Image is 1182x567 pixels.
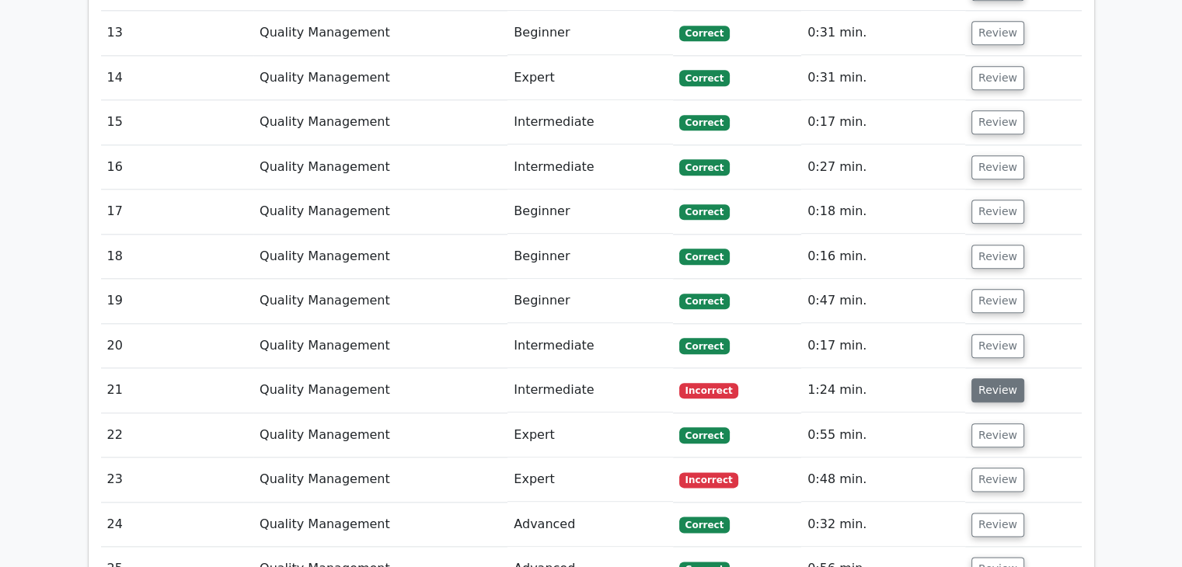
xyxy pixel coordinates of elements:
[101,56,254,100] td: 14
[679,26,730,41] span: Correct
[971,21,1024,45] button: Review
[507,324,672,368] td: Intermediate
[679,383,739,398] span: Incorrect
[507,503,672,547] td: Advanced
[801,11,965,55] td: 0:31 min.
[801,190,965,234] td: 0:18 min.
[507,413,672,457] td: Expert
[971,423,1024,447] button: Review
[679,159,730,175] span: Correct
[101,413,254,457] td: 22
[679,472,739,488] span: Incorrect
[971,289,1024,313] button: Review
[101,324,254,368] td: 20
[801,503,965,547] td: 0:32 min.
[253,503,507,547] td: Quality Management
[507,190,672,234] td: Beginner
[507,145,672,190] td: Intermediate
[253,368,507,412] td: Quality Management
[679,338,730,353] span: Correct
[253,100,507,144] td: Quality Management
[971,378,1024,402] button: Review
[507,100,672,144] td: Intermediate
[971,513,1024,537] button: Review
[253,56,507,100] td: Quality Management
[101,145,254,190] td: 16
[101,190,254,234] td: 17
[971,468,1024,492] button: Review
[507,56,672,100] td: Expert
[679,294,730,309] span: Correct
[101,11,254,55] td: 13
[801,235,965,279] td: 0:16 min.
[253,413,507,457] td: Quality Management
[101,235,254,279] td: 18
[253,457,507,502] td: Quality Management
[507,235,672,279] td: Beginner
[679,70,730,85] span: Correct
[971,155,1024,179] button: Review
[801,145,965,190] td: 0:27 min.
[253,11,507,55] td: Quality Management
[971,334,1024,358] button: Review
[679,517,730,532] span: Correct
[253,279,507,323] td: Quality Management
[679,427,730,443] span: Correct
[801,324,965,368] td: 0:17 min.
[507,457,672,502] td: Expert
[507,279,672,323] td: Beginner
[507,11,672,55] td: Beginner
[679,204,730,220] span: Correct
[679,115,730,130] span: Correct
[971,245,1024,269] button: Review
[101,457,254,502] td: 23
[679,249,730,264] span: Correct
[507,368,672,412] td: Intermediate
[801,56,965,100] td: 0:31 min.
[253,235,507,279] td: Quality Management
[253,145,507,190] td: Quality Management
[971,66,1024,90] button: Review
[101,279,254,323] td: 19
[253,324,507,368] td: Quality Management
[801,279,965,323] td: 0:47 min.
[971,200,1024,224] button: Review
[801,100,965,144] td: 0:17 min.
[101,368,254,412] td: 21
[801,368,965,412] td: 1:24 min.
[101,503,254,547] td: 24
[101,100,254,144] td: 15
[801,413,965,457] td: 0:55 min.
[253,190,507,234] td: Quality Management
[801,457,965,502] td: 0:48 min.
[971,110,1024,134] button: Review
